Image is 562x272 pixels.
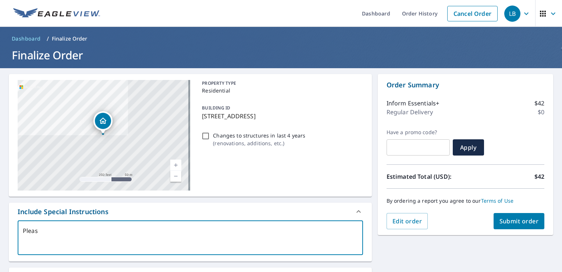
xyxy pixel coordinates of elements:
a: Dashboard [9,33,44,45]
p: Regular Delivery [387,108,433,116]
label: Have a promo code? [387,129,450,136]
span: Apply [459,143,478,151]
button: Edit order [387,213,428,229]
a: Cancel Order [447,6,498,21]
span: Submit order [499,217,539,225]
a: Terms of Use [481,197,514,204]
p: Changes to structures in last 4 years [213,132,305,139]
h1: Finalize Order [9,48,553,63]
nav: breadcrumb [9,33,553,45]
p: $0 [538,108,544,116]
p: Estimated Total (USD): [387,172,466,181]
p: $42 [534,99,544,108]
div: LB [504,6,520,22]
img: EV Logo [13,8,100,19]
div: Include Special Instructions [9,203,372,220]
p: $42 [534,172,544,181]
textarea: Pleas [23,227,358,248]
li: / [47,34,49,43]
p: [STREET_ADDRESS] [202,112,360,121]
button: Submit order [494,213,545,229]
p: PROPERTY TYPE [202,80,360,87]
p: By ordering a report you agree to our [387,198,544,204]
p: Residential [202,87,360,94]
a: Current Level 17, Zoom Out [170,171,181,182]
p: BUILDING ID [202,105,230,111]
div: Dropped pin, building 1, Residential property, 517 Park Ave Southampton, NY 11968 [93,111,113,134]
button: Apply [453,139,484,156]
span: Dashboard [12,35,41,42]
p: Order Summary [387,80,544,90]
span: Edit order [392,217,422,225]
p: Inform Essentials+ [387,99,440,108]
a: Current Level 17, Zoom In [170,160,181,171]
p: Finalize Order [52,35,88,42]
p: ( renovations, additions, etc. ) [213,139,305,147]
div: Include Special Instructions [18,207,109,217]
